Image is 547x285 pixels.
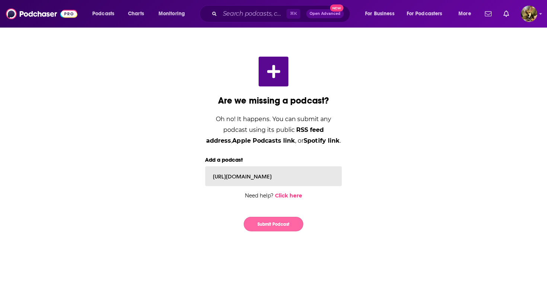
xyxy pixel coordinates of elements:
[159,9,185,19] span: Monitoring
[407,9,442,19] span: For Podcasters
[521,6,537,22] img: User Profile
[402,8,453,20] button: open menu
[87,8,124,20] button: open menu
[218,95,329,106] div: Are we missing a podcast?
[458,9,471,19] span: More
[453,8,480,20] button: open menu
[287,9,300,19] span: ⌘ K
[205,192,342,199] div: Need help?
[207,5,357,22] div: Search podcasts, credits, & more...
[306,9,344,18] button: Open AdvancedNew
[6,7,77,21] img: Podchaser - Follow, Share and Rate Podcasts
[310,12,340,16] span: Open Advanced
[330,4,343,12] span: New
[205,155,342,165] label: Add a podcast
[205,166,342,186] input: Enter RSS, Apple link or Spotify link here...
[205,114,342,146] div: Oh no! It happens. You can submit any podcast using its public , , or .
[500,7,512,20] a: Show notifications dropdown
[128,9,144,19] span: Charts
[220,8,287,20] input: Search podcasts, credits, & more...
[365,9,394,19] span: For Business
[92,9,114,19] span: Podcasts
[153,8,195,20] button: open menu
[244,217,303,231] button: Submit Podcast
[232,137,295,144] span: Apple Podcasts link
[275,192,302,199] a: Click here
[123,8,148,20] a: Charts
[304,137,339,144] span: Spotify link
[360,8,404,20] button: open menu
[521,6,537,22] span: Logged in as SydneyDemo
[521,6,537,22] button: Show profile menu
[482,7,495,20] a: Show notifications dropdown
